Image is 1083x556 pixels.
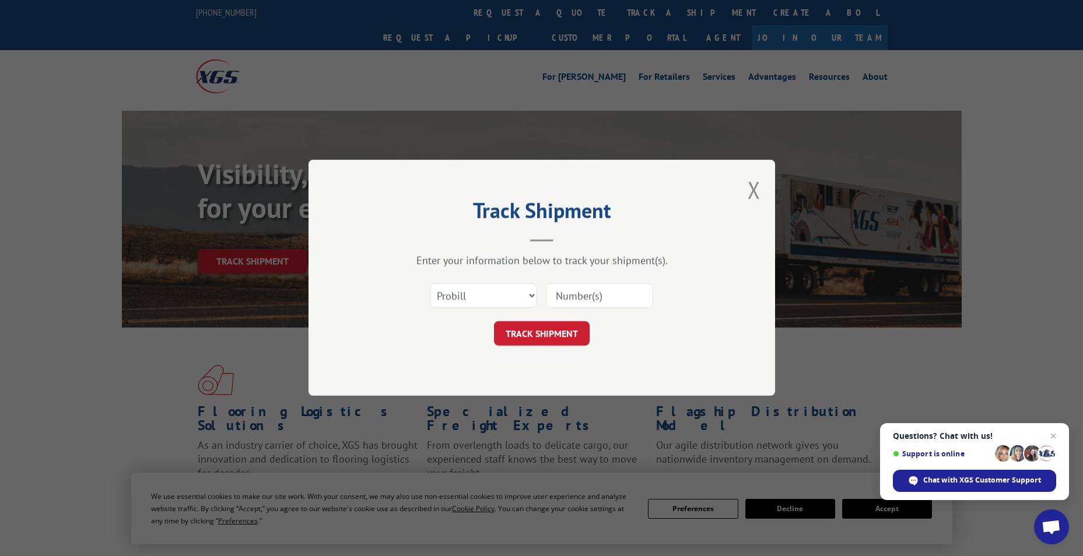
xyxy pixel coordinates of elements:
[367,202,717,224] h2: Track Shipment
[748,174,760,205] button: Close modal
[1034,509,1069,544] div: Open chat
[893,431,1056,441] span: Questions? Chat with us!
[893,470,1056,492] div: Chat with XGS Customer Support
[893,449,991,458] span: Support is online
[494,322,590,346] button: TRACK SHIPMENT
[546,284,653,308] input: Number(s)
[367,254,717,268] div: Enter your information below to track your shipment(s).
[923,475,1041,485] span: Chat with XGS Customer Support
[1046,429,1060,443] span: Close chat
